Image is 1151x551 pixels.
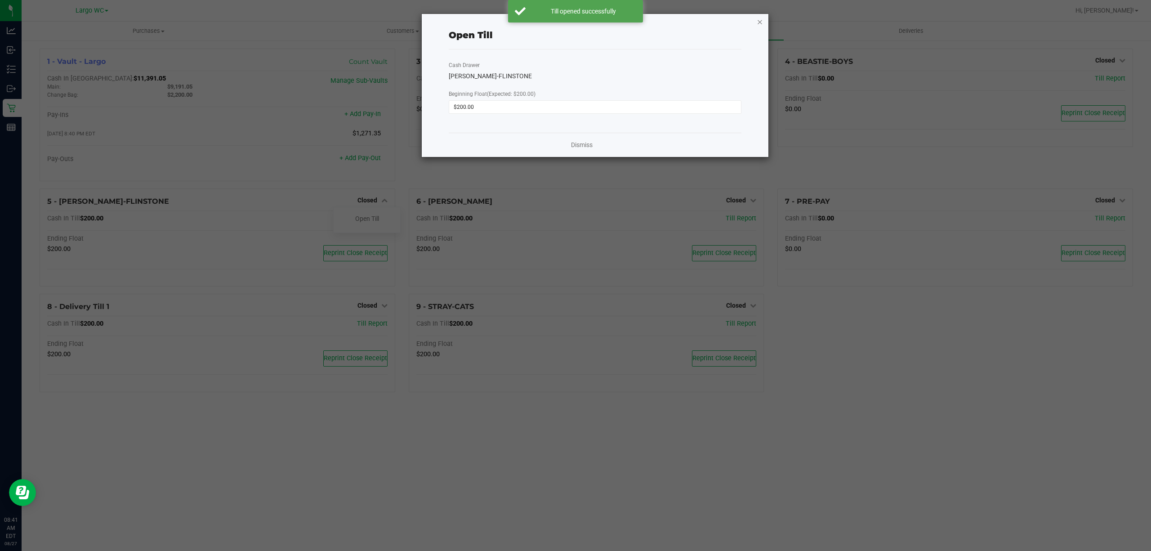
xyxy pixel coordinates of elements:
[449,91,535,97] span: Beginning Float
[531,7,636,16] div: Till opened successfully
[449,72,741,81] div: [PERSON_NAME]-FLINSTONE
[487,91,535,97] span: (Expected: $200.00)
[571,140,593,150] a: Dismiss
[449,61,480,69] label: Cash Drawer
[449,28,493,42] div: Open Till
[9,479,36,506] iframe: Resource center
